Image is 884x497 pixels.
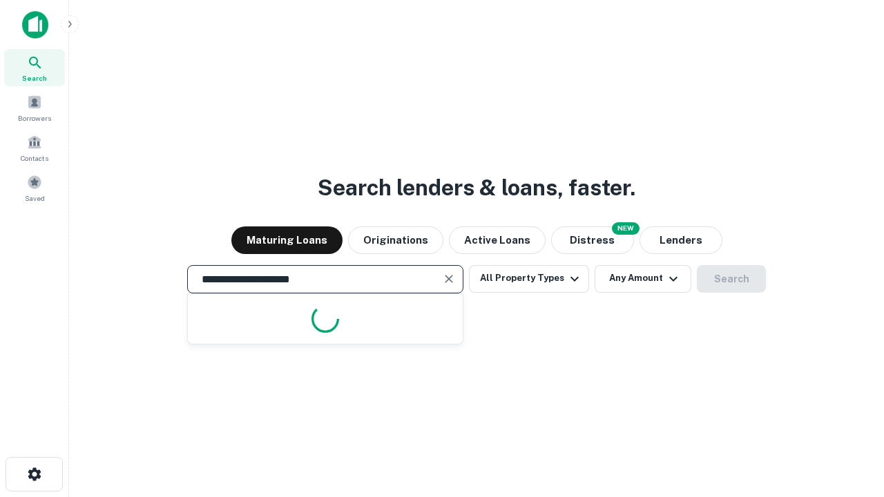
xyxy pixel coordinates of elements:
div: NEW [612,222,640,235]
button: Search distressed loans with lien and other non-mortgage details. [551,226,634,254]
button: Active Loans [449,226,546,254]
button: Maturing Loans [231,226,343,254]
button: Any Amount [595,265,691,293]
span: Search [22,72,47,84]
span: Contacts [21,153,48,164]
iframe: Chat Widget [815,387,884,453]
span: Saved [25,193,45,204]
button: Originations [348,226,443,254]
button: All Property Types [469,265,589,293]
a: Search [4,49,65,86]
img: capitalize-icon.png [22,11,48,39]
span: Borrowers [18,113,51,124]
h3: Search lenders & loans, faster. [318,171,635,204]
a: Borrowers [4,89,65,126]
button: Clear [439,269,459,289]
a: Contacts [4,129,65,166]
a: Saved [4,169,65,206]
button: Lenders [640,226,722,254]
